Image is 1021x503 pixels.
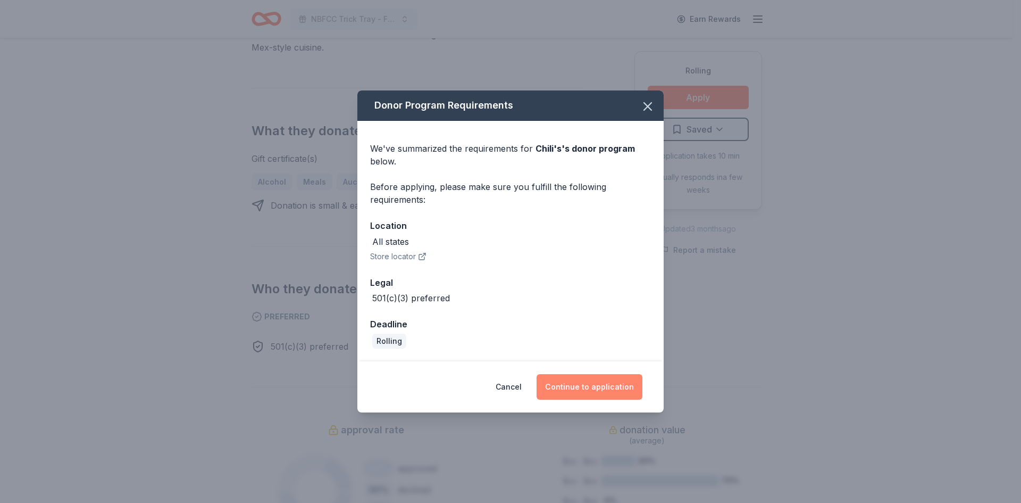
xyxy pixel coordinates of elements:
[370,180,651,206] div: Before applying, please make sure you fulfill the following requirements:
[372,334,406,349] div: Rolling
[535,143,635,154] span: Chili's 's donor program
[496,374,522,400] button: Cancel
[372,235,409,248] div: All states
[370,142,651,168] div: We've summarized the requirements for below.
[357,90,664,121] div: Donor Program Requirements
[370,276,651,290] div: Legal
[372,292,450,304] div: 501(c)(3) preferred
[537,374,642,400] button: Continue to application
[370,219,651,233] div: Location
[370,250,426,263] button: Store locator
[370,317,651,331] div: Deadline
